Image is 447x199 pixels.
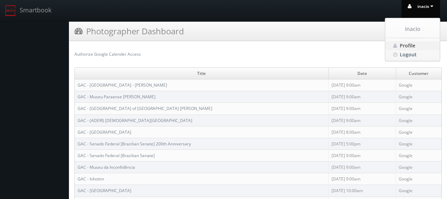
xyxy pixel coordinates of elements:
div: v 4.0.25 [19,11,34,16]
td: [DATE] 9:00am [328,150,396,161]
div: Domínio [36,41,53,45]
td: [DATE] 10:00am [328,185,396,197]
div: Domínio: [DOMAIN_NAME] [18,18,77,23]
a: GAC - Museu da Inconfidência [78,164,135,170]
td: Google [396,185,441,197]
td: [DATE] 9:00am [328,114,396,126]
td: [DATE] 9:00am [328,162,396,173]
img: website_grey.svg [11,18,17,23]
a: GAC - [GEOGRAPHIC_DATA] [78,188,131,194]
a: GAC - Inhotim [78,176,104,182]
a: GAC - Senado Federal [Brazilian Senate] [78,153,155,158]
a: GAC - [GEOGRAPHIC_DATA] - [PERSON_NAME] [78,82,167,88]
a: Profile [385,41,440,50]
td: Google [396,103,441,114]
span: Profile [400,42,415,49]
a: GAC - Senado Federal [Brazilian Senate] 200th Anniversary [78,141,191,147]
td: Date [328,68,396,79]
a: GAC - [GEOGRAPHIC_DATA] [78,129,131,135]
td: Google [396,138,441,150]
span: inacio [385,25,440,33]
td: [DATE] 9:00am [328,91,396,103]
td: Title [75,68,328,79]
img: smartbook-logo.png [5,5,16,16]
td: Google [396,79,441,91]
img: logo_orange.svg [11,11,17,16]
td: [DATE] 9:00am [328,103,396,114]
div: Palavras-chave [80,41,111,45]
a: Authorize Google Calender Access [74,51,141,57]
td: Google [396,114,441,126]
td: [DATE] 9:00am [328,173,396,185]
a: Logout [385,50,440,59]
td: Google [396,150,441,161]
a: GAC - Museu Paraense [PERSON_NAME] [78,94,155,100]
td: Customer [396,68,441,79]
td: Google [396,162,441,173]
td: Google [396,91,441,103]
a: GAC - [GEOGRAPHIC_DATA] of [GEOGRAPHIC_DATA] [PERSON_NAME] [78,106,212,111]
img: tab_keywords_by_traffic_grey.svg [73,40,78,45]
td: Google [396,173,441,185]
td: Google [396,126,441,138]
span: Logout [400,51,417,58]
h3: Photographer Dashboard [74,25,184,37]
img: tab_domain_overview_orange.svg [29,40,34,45]
span: inacio [417,3,435,9]
a: GAC - (ADERI) [DEMOGRAPHIC_DATA][GEOGRAPHIC_DATA] [78,118,192,123]
td: [DATE] 9:00am [328,79,396,91]
td: [DATE] 5:00pm [328,138,396,150]
td: [DATE] 8:00am [328,126,396,138]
